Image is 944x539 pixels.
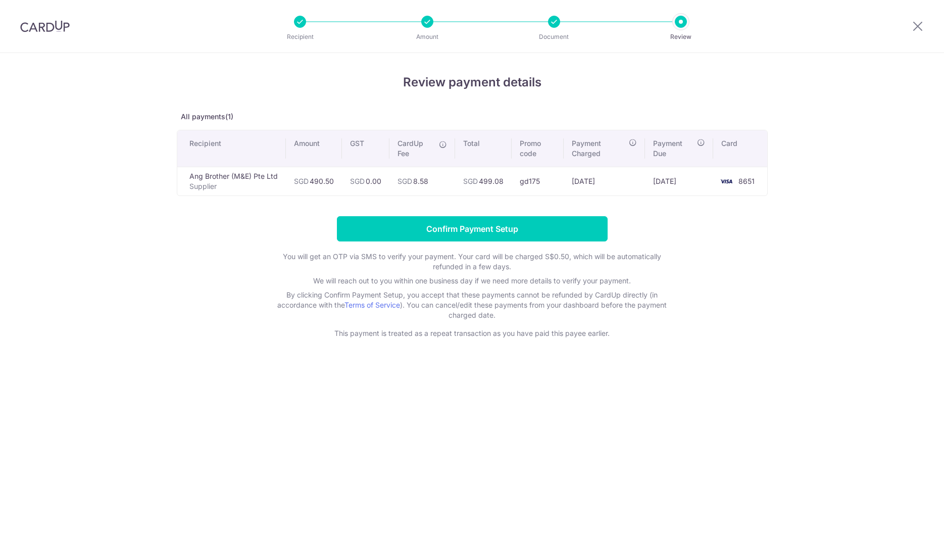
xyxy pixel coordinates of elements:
img: CardUp [20,20,70,32]
iframe: Opens a widget where you can find more information [879,509,934,534]
th: Promo code [512,130,564,167]
td: gd175 [512,167,564,195]
span: SGD [398,177,412,185]
span: 8651 [738,177,755,185]
td: [DATE] [564,167,644,195]
td: 8.58 [389,167,455,195]
td: 0.00 [342,167,389,195]
th: Total [455,130,512,167]
p: You will get an OTP via SMS to verify your payment. Your card will be charged S$0.50, which will ... [270,252,674,272]
p: Recipient [263,32,337,42]
p: Supplier [189,181,278,191]
img: <span class="translation_missing" title="translation missing: en.account_steps.new_confirm_form.b... [716,175,736,187]
span: SGD [294,177,309,185]
td: 490.50 [286,167,342,195]
p: Document [517,32,591,42]
span: Payment Due [653,138,694,159]
td: 499.08 [455,167,512,195]
th: GST [342,130,389,167]
p: Review [643,32,718,42]
span: CardUp Fee [398,138,434,159]
p: This payment is treated as a repeat transaction as you have paid this payee earlier. [270,328,674,338]
td: [DATE] [645,167,714,195]
th: Card [713,130,767,167]
span: SGD [463,177,478,185]
th: Amount [286,130,342,167]
input: Confirm Payment Setup [337,216,608,241]
h4: Review payment details [177,73,768,91]
th: Recipient [177,130,286,167]
p: All payments(1) [177,112,768,122]
td: Ang Brother (M&E) Pte Ltd [177,167,286,195]
p: We will reach out to you within one business day if we need more details to verify your payment. [270,276,674,286]
p: By clicking Confirm Payment Setup, you accept that these payments cannot be refunded by CardUp di... [270,290,674,320]
p: Amount [390,32,465,42]
span: SGD [350,177,365,185]
span: Payment Charged [572,138,625,159]
a: Terms of Service [344,301,400,309]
